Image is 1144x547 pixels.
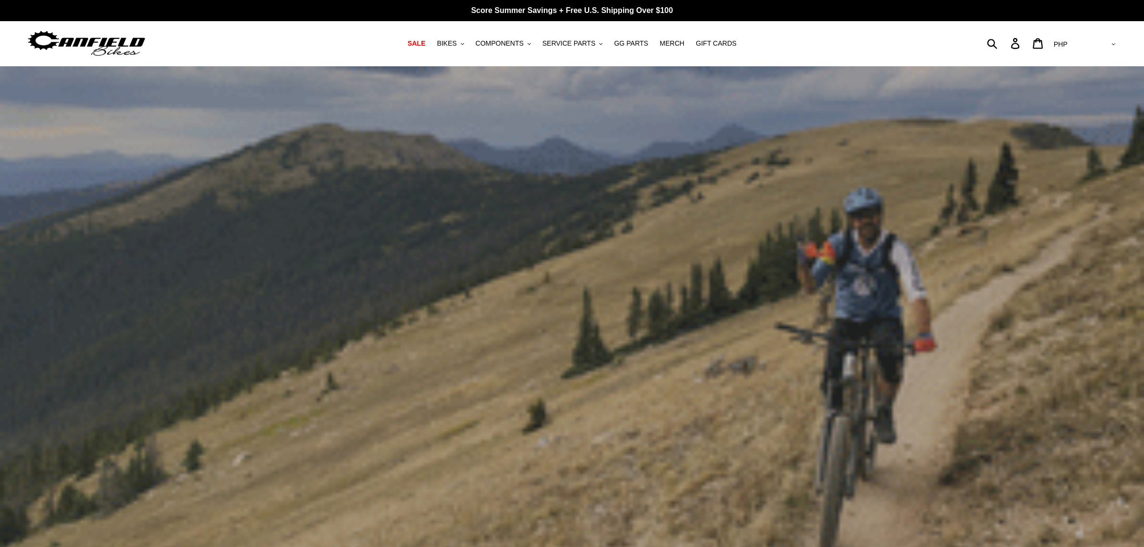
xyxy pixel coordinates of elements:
[660,39,684,48] span: MERCH
[542,39,595,48] span: SERVICE PARTS
[437,39,456,48] span: BIKES
[655,37,689,50] a: MERCH
[26,28,147,59] img: Canfield Bikes
[407,39,425,48] span: SALE
[538,37,607,50] button: SERVICE PARTS
[471,37,536,50] button: COMPONENTS
[696,39,737,48] span: GIFT CARDS
[614,39,648,48] span: GG PARTS
[432,37,468,50] button: BIKES
[992,33,1017,54] input: Search
[403,37,430,50] a: SALE
[476,39,524,48] span: COMPONENTS
[691,37,741,50] a: GIFT CARDS
[609,37,653,50] a: GG PARTS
